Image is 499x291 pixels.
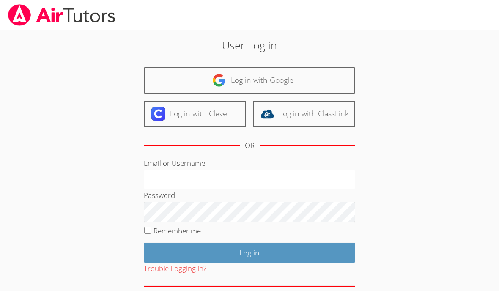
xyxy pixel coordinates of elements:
[144,67,355,94] a: Log in with Google
[245,140,255,152] div: OR
[115,37,384,53] h2: User Log in
[144,101,246,127] a: Log in with Clever
[253,101,355,127] a: Log in with ClassLink
[154,226,201,236] label: Remember me
[212,74,226,87] img: google-logo-50288ca7cdecda66e5e0955fdab243c47b7ad437acaf1139b6f446037453330a.svg
[144,263,206,275] button: Trouble Logging In?
[144,190,175,200] label: Password
[144,158,205,168] label: Email or Username
[260,107,274,121] img: classlink-logo-d6bb404cc1216ec64c9a2012d9dc4662098be43eaf13dc465df04b49fa7ab582.svg
[7,4,116,26] img: airtutors_banner-c4298cdbf04f3fff15de1276eac7730deb9818008684d7c2e4769d2f7ddbe033.png
[151,107,165,121] img: clever-logo-6eab21bc6e7a338710f1a6ff85c0baf02591cd810cc4098c63d3a4b26e2feb20.svg
[144,243,355,263] input: Log in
